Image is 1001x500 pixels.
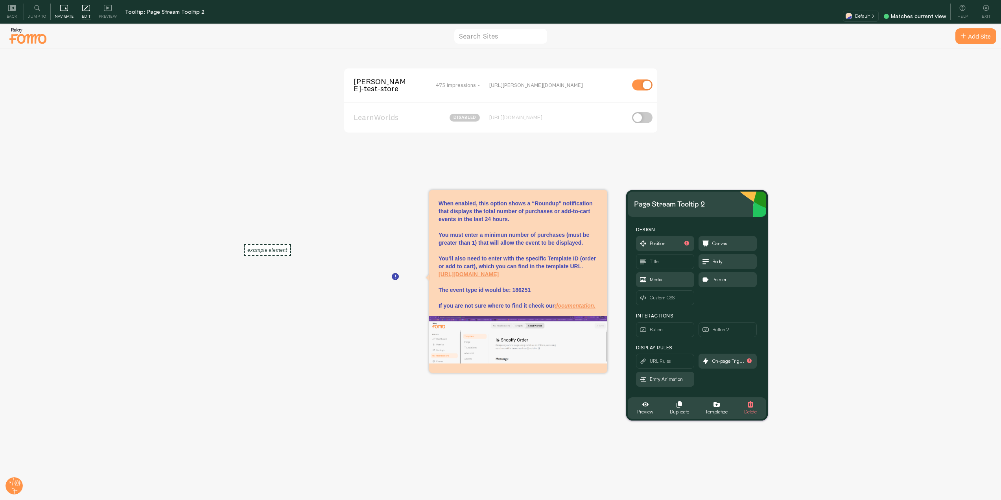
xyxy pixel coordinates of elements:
a: documentation. [555,303,595,309]
div: [URL][DOMAIN_NAME] [489,114,625,121]
span: LearnWorlds [354,114,417,121]
svg: <p>When enabled, this option shows a “Roundup" notification that displays the total number of pur... [392,273,399,280]
div: [URL][PERSON_NAME][DOMAIN_NAME] [489,81,625,89]
span: disabled [450,114,480,122]
a: [URL][DOMAIN_NAME] [439,271,499,277]
img: fomo-relay-logo-orange.svg [8,26,48,46]
span: [PERSON_NAME]-test-store [354,78,417,92]
p: When enabled, this option shows a “Roundup" notification that displays the total number of purcha... [439,199,598,310]
span: 475 Impressions - [436,81,480,89]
